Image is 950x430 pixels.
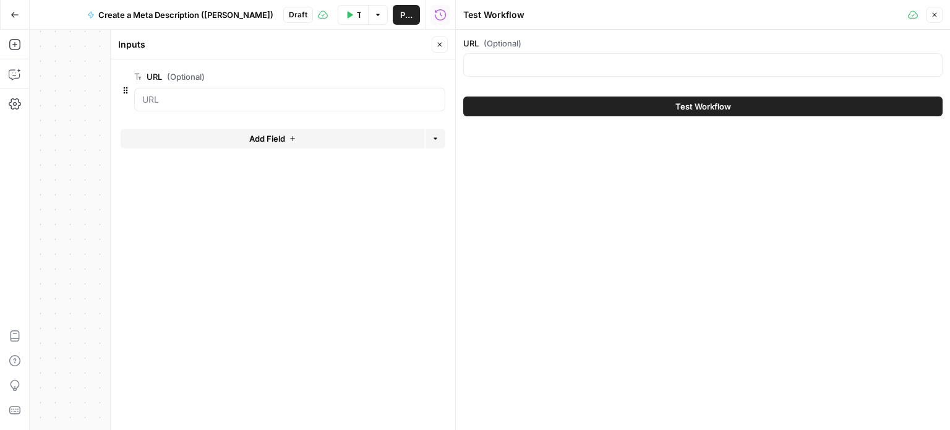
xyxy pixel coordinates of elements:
span: Add Field [249,132,285,145]
input: URL [142,93,437,106]
button: Publish [393,5,420,25]
span: Publish [400,9,413,21]
span: (Optional) [484,37,521,49]
button: Create a Meta Description ([PERSON_NAME]) [80,5,281,25]
div: Inputs [118,38,428,51]
span: Test Workflow [357,9,361,21]
label: URL [463,37,943,49]
span: Test Workflow [675,100,731,113]
button: Add Field [121,129,424,148]
button: Test Workflow [463,97,943,116]
span: Create a Meta Description ([PERSON_NAME]) [98,9,273,21]
span: Draft [289,9,307,20]
button: Test Workflow [338,5,368,25]
span: (Optional) [167,71,205,83]
label: URL [134,71,375,83]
